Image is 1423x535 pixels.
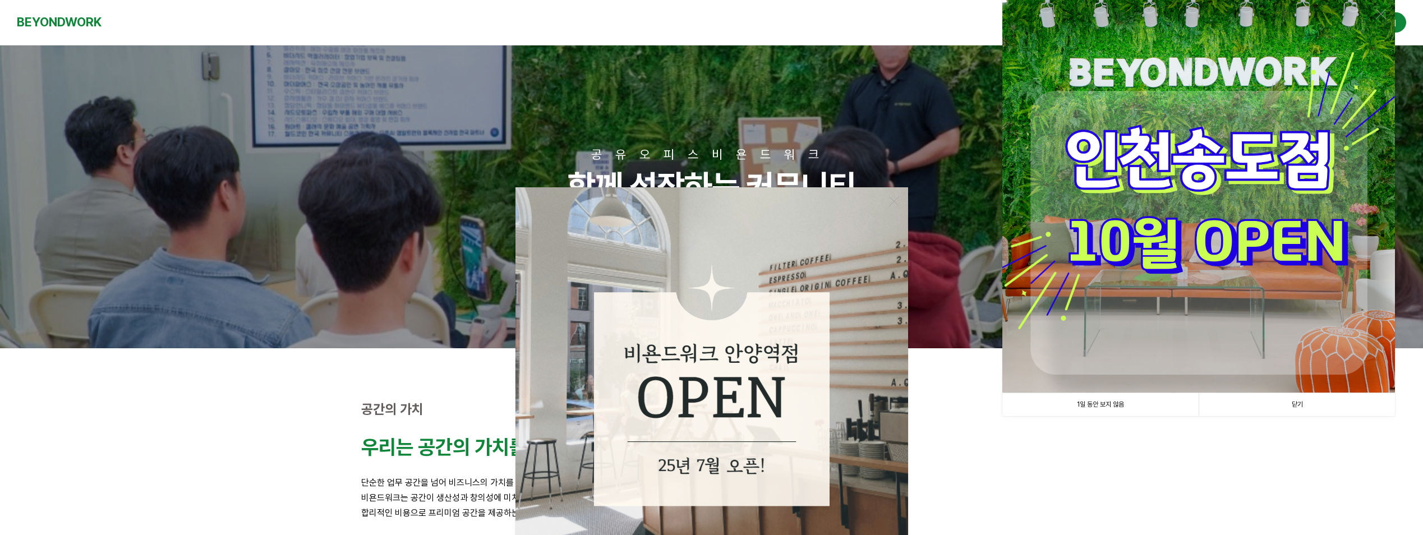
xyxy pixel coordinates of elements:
[1199,393,1395,416] a: 닫기
[361,435,606,459] strong: 우리는 공간의 가치를 높입니다.
[17,12,102,33] a: BEYONDWORK
[361,505,1062,520] p: 합리적인 비용으로 프리미엄 공간을 제공하는 것이 비욘드워크의 철학입니다.
[361,475,1062,490] p: 단순한 업무 공간을 넘어 비즈니스의 가치를 높이는 영감의 공간을 만듭니다.
[1002,393,1199,416] a: 1일 동안 보지 않음
[361,401,423,417] strong: 공간의 가치
[361,490,1062,505] p: 비욘드워크는 공간이 생산성과 창의성에 미치는 영향을 잘 알고 있습니다.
